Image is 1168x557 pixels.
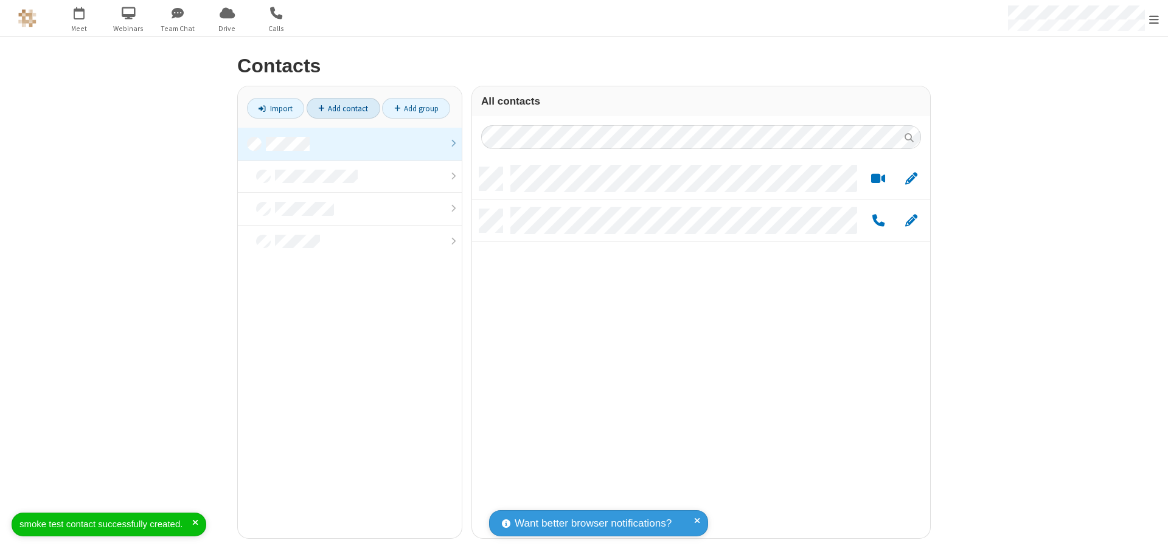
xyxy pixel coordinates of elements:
div: grid [472,158,930,538]
div: smoke test contact successfully created. [19,517,192,531]
img: QA Selenium DO NOT DELETE OR CHANGE [18,9,36,27]
button: Edit [899,213,923,229]
button: Edit [899,171,923,187]
a: Add group [382,98,450,119]
h3: All contacts [481,95,921,107]
button: Start a video meeting [866,171,890,187]
span: Drive [204,23,250,34]
h2: Contacts [237,55,931,77]
span: Webinars [106,23,151,34]
span: Meet [57,23,102,34]
a: Add contact [307,98,380,119]
span: Want better browser notifications? [515,516,672,531]
a: Import [247,98,304,119]
span: Team Chat [155,23,201,34]
span: Calls [254,23,299,34]
button: Call by phone [866,213,890,229]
